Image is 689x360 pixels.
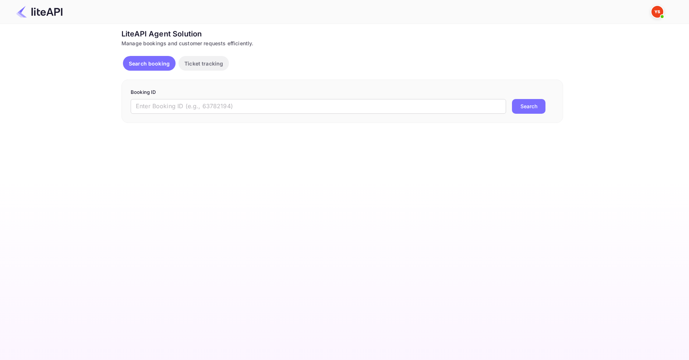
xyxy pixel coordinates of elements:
input: Enter Booking ID (e.g., 63782194) [131,99,506,114]
div: LiteAPI Agent Solution [121,28,563,39]
div: Manage bookings and customer requests efficiently. [121,39,563,47]
p: Ticket tracking [184,60,223,67]
img: LiteAPI Logo [16,6,63,18]
p: Search booking [129,60,170,67]
p: Booking ID [131,89,554,96]
button: Search [512,99,545,114]
img: Yandex Support [651,6,663,18]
